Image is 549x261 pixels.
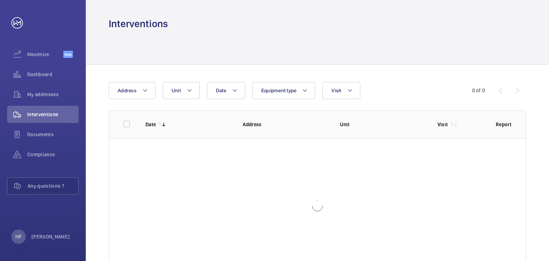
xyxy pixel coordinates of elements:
span: Equipment type [261,88,297,93]
button: Date [207,82,245,99]
p: Date [145,121,156,128]
span: Maximize [27,51,63,58]
span: Address [118,88,137,93]
span: Date [216,88,226,93]
span: Dashboard [27,71,79,78]
button: Unit [163,82,200,99]
p: Visit [437,121,448,128]
span: Interventions [27,111,79,118]
span: My addresses [27,91,79,98]
span: Compliance [27,151,79,158]
span: Unit [172,88,181,93]
span: Any questions ? [28,182,78,189]
p: HP [15,233,21,240]
p: Report [496,121,511,128]
button: Equipment type [252,82,316,99]
div: 0 of 0 [472,87,485,94]
button: Address [109,82,155,99]
h1: Interventions [109,17,168,30]
button: Visit [322,82,360,99]
span: Documents [27,131,79,138]
p: Unit [340,121,426,128]
p: [PERSON_NAME] [31,233,70,240]
span: Visit [331,88,341,93]
span: Beta [63,51,73,58]
p: Address [243,121,328,128]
